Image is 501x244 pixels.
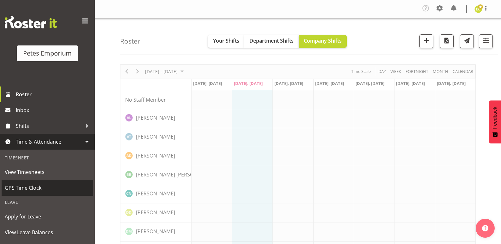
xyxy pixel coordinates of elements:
[249,37,294,44] span: Department Shifts
[479,34,493,48] button: Filter Shifts
[492,107,498,129] span: Feedback
[482,225,488,231] img: help-xxl-2.png
[120,38,140,45] h4: Roster
[440,34,454,48] button: Download a PDF of the roster according to the set date range.
[2,196,93,209] div: Leave
[5,167,90,177] span: View Timesheets
[2,180,93,196] a: GPS Time Clock
[244,35,299,48] button: Department Shifts
[16,137,82,146] span: Time & Attendance
[2,151,93,164] div: Timesheet
[213,37,239,44] span: Your Shifts
[16,105,92,115] span: Inbox
[5,16,57,28] img: Rosterit website logo
[489,100,501,143] button: Feedback - Show survey
[2,164,93,180] a: View Timesheets
[2,224,93,240] a: View Leave Balances
[208,35,244,48] button: Your Shifts
[23,49,72,58] div: Petes Emporium
[5,228,90,237] span: View Leave Balances
[5,183,90,193] span: GPS Time Clock
[16,121,82,131] span: Shifts
[16,90,92,99] span: Roster
[460,34,474,48] button: Send a list of all shifts for the selected filtered period to all rostered employees.
[2,209,93,224] a: Apply for Leave
[299,35,347,48] button: Company Shifts
[304,37,342,44] span: Company Shifts
[5,212,90,221] span: Apply for Leave
[474,5,482,13] img: emma-croft7499.jpg
[419,34,433,48] button: Add a new shift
